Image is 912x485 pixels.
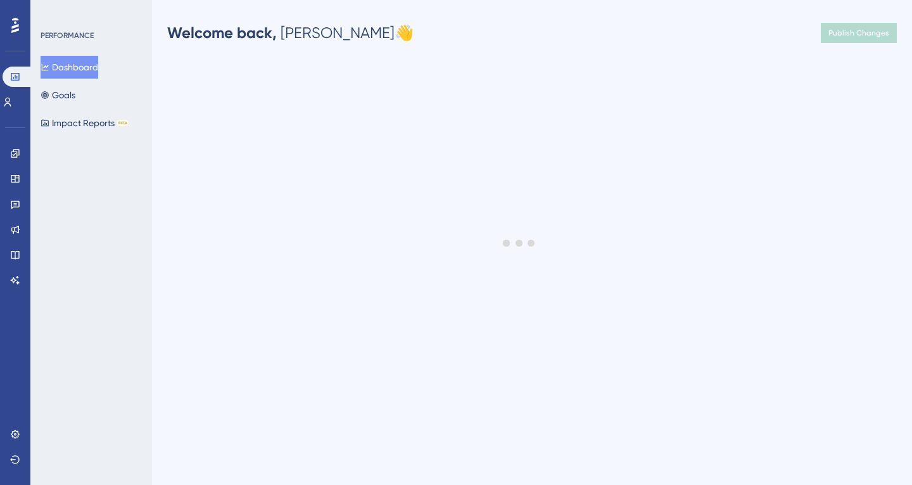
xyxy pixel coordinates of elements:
[41,84,75,107] button: Goals
[41,112,129,134] button: Impact ReportsBETA
[167,23,414,43] div: [PERSON_NAME] 👋
[821,23,897,43] button: Publish Changes
[41,56,98,79] button: Dashboard
[117,120,129,126] div: BETA
[828,28,889,38] span: Publish Changes
[41,30,94,41] div: PERFORMANCE
[167,23,277,42] span: Welcome back,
